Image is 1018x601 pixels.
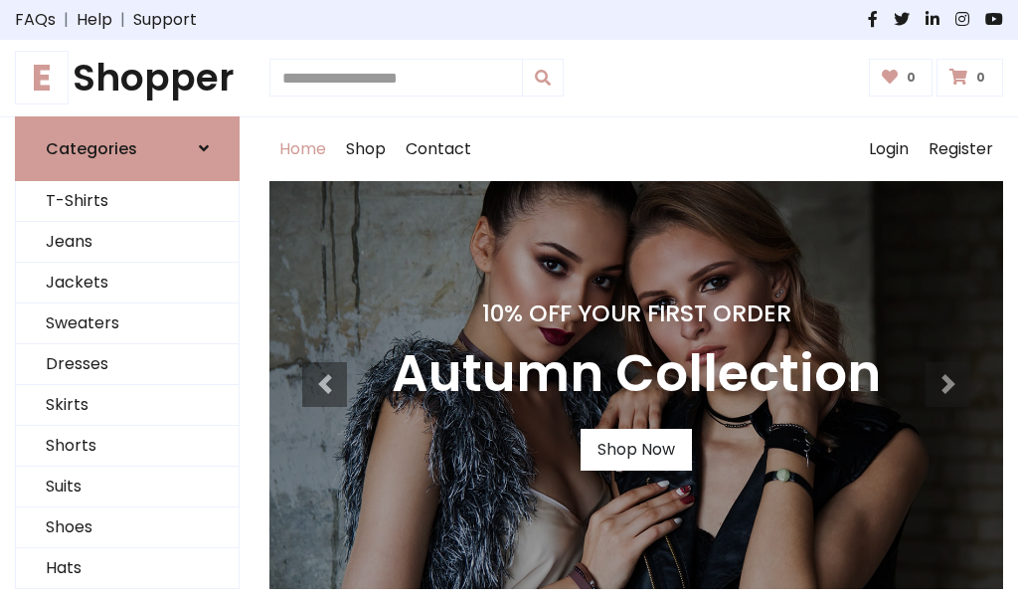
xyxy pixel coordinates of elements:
[56,8,77,32] span: |
[869,59,933,97] a: 0
[16,181,239,222] a: T-Shirts
[133,8,197,32] a: Support
[16,548,239,589] a: Hats
[16,263,239,303] a: Jackets
[392,300,881,327] h4: 10% Off Your First Order
[77,8,112,32] a: Help
[581,429,692,471] a: Shop Now
[112,8,133,32] span: |
[919,117,1003,181] a: Register
[902,69,921,87] span: 0
[46,139,137,158] h6: Categories
[16,222,239,263] a: Jeans
[15,56,240,100] h1: Shopper
[16,344,239,385] a: Dresses
[392,343,881,405] h3: Autumn Collection
[15,56,240,100] a: EShopper
[16,426,239,467] a: Shorts
[936,59,1003,97] a: 0
[16,467,239,507] a: Suits
[859,117,919,181] a: Login
[336,117,396,181] a: Shop
[971,69,990,87] span: 0
[16,507,239,548] a: Shoes
[396,117,481,181] a: Contact
[16,385,239,426] a: Skirts
[269,117,336,181] a: Home
[15,8,56,32] a: FAQs
[15,51,69,104] span: E
[16,303,239,344] a: Sweaters
[15,116,240,181] a: Categories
